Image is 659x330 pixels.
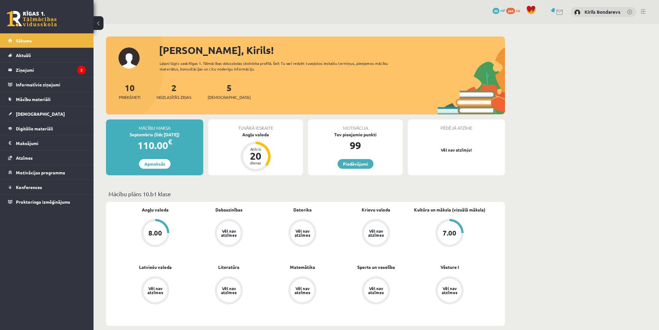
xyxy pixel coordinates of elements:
div: Vēl nav atzīmes [294,229,311,237]
div: Motivācija [308,119,403,131]
div: [PERSON_NAME], Kirils! [159,43,505,58]
a: 5[DEMOGRAPHIC_DATA] [208,82,251,100]
span: € [168,137,172,146]
a: Literatūra [218,264,239,270]
span: Aktuāli [16,52,31,58]
a: Atzīmes [8,151,86,165]
a: Vēl nav atzīmes [118,276,192,306]
a: Sports un veselība [357,264,395,270]
legend: Ziņojumi [16,63,86,77]
a: 264 xp [506,8,523,13]
span: [DEMOGRAPHIC_DATA] [16,111,65,117]
span: 99 [493,8,499,14]
span: Priekšmeti [119,94,140,100]
div: Mācību maksa [106,119,203,131]
p: Mācību plāns 10.b1 klase [108,190,503,198]
span: Digitālie materiāli [16,126,53,131]
p: Vēl nav atzīmju! [411,147,502,153]
i: 2 [77,66,86,74]
a: Angļu valoda Atlicis 20 dienas [208,131,303,172]
div: Vēl nav atzīmes [367,229,385,237]
span: Konferences [16,184,42,190]
a: Angļu valoda [142,206,169,213]
a: Matemātika [290,264,315,270]
a: 99 mP [493,8,505,13]
a: Krievu valoda [362,206,390,213]
span: Atzīmes [16,155,33,161]
a: Vēl nav atzīmes [339,276,413,306]
a: Motivācijas programma [8,165,86,180]
a: Aktuāli [8,48,86,62]
a: Vēl nav atzīmes [339,219,413,248]
a: Datorika [293,206,312,213]
a: Kultūra un māksla (vizuālā māksla) [414,206,485,213]
a: 10Priekšmeti [119,82,140,100]
div: Vēl nav atzīmes [220,286,238,294]
span: Mācību materiāli [16,96,51,102]
span: mP [500,8,505,13]
a: Informatīvie ziņojumi [8,77,86,92]
img: Kirils Bondarevs [574,9,580,16]
div: Tev pieejamie punkti [308,131,403,138]
div: Vēl nav atzīmes [294,286,311,294]
a: Mācību materiāli [8,92,86,106]
a: Vēsture I [440,264,459,270]
a: Maksājumi [8,136,86,150]
a: Proktoringa izmēģinājums [8,195,86,209]
div: 8.00 [148,230,162,236]
span: Motivācijas programma [16,170,65,175]
div: 99 [308,138,403,153]
div: dienas [246,161,265,165]
a: Konferences [8,180,86,194]
a: Vēl nav atzīmes [266,276,339,306]
a: Piedāvājumi [338,159,373,169]
a: Apmaksāt [139,159,171,169]
div: Angļu valoda [208,131,303,138]
span: 264 [506,8,515,14]
span: Neizlasītās ziņas [156,94,191,100]
div: Vēl nav atzīmes [147,286,164,294]
div: 7.00 [443,230,456,236]
a: Vēl nav atzīmes [192,219,266,248]
a: Latviešu valoda [139,264,172,270]
a: 8.00 [118,219,192,248]
a: Ziņojumi2 [8,63,86,77]
div: Vēl nav atzīmes [441,286,458,294]
div: Tuvākā ieskaite [208,119,303,131]
a: Kirils Bondarevs [584,9,620,15]
a: Rīgas 1. Tālmācības vidusskola [7,11,57,27]
div: Laipni lūgts savā Rīgas 1. Tālmācības vidusskolas skolnieka profilā. Šeit Tu vari redzēt tuvojošo... [160,61,399,72]
a: 7.00 [413,219,486,248]
a: Sākums [8,33,86,48]
div: Vēl nav atzīmes [220,229,238,237]
div: Atlicis [246,147,265,151]
legend: Informatīvie ziņojumi [16,77,86,92]
a: Vēl nav atzīmes [266,219,339,248]
a: 2Neizlasītās ziņas [156,82,191,100]
legend: Maksājumi [16,136,86,150]
div: Pēdējā atzīme [408,119,505,131]
div: Vēl nav atzīmes [367,286,385,294]
a: [DEMOGRAPHIC_DATA] [8,107,86,121]
a: Dabaszinības [215,206,243,213]
span: xp [516,8,520,13]
a: Vēl nav atzīmes [413,276,486,306]
div: Septembris (līdz [DATE]) [106,131,203,138]
a: Digitālie materiāli [8,121,86,136]
span: [DEMOGRAPHIC_DATA] [208,94,251,100]
span: Sākums [16,38,32,43]
div: 110.00 [106,138,203,153]
div: 20 [246,151,265,161]
span: Proktoringa izmēģinājums [16,199,70,205]
a: Vēl nav atzīmes [192,276,266,306]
